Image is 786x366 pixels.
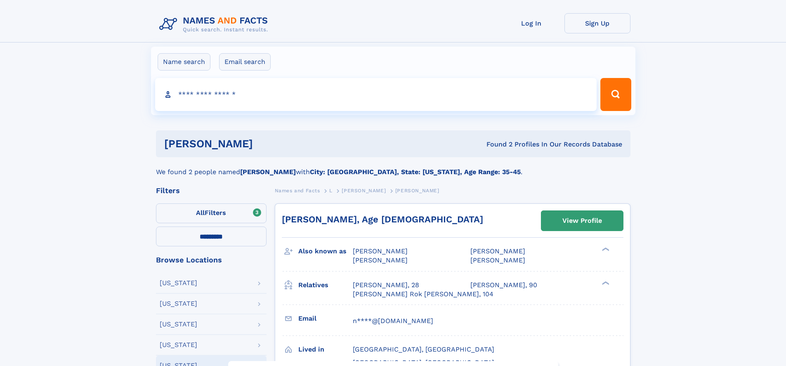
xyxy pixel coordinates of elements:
span: [PERSON_NAME] [470,247,525,255]
h3: Relatives [298,278,353,292]
b: City: [GEOGRAPHIC_DATA], State: [US_STATE], Age Range: 35-45 [310,168,521,176]
label: Filters [156,203,267,223]
input: search input [155,78,597,111]
a: [PERSON_NAME] Rok [PERSON_NAME], 104 [353,290,493,299]
label: Name search [158,53,210,71]
span: [PERSON_NAME] [342,188,386,194]
h1: [PERSON_NAME] [164,139,370,149]
span: [PERSON_NAME] [353,256,408,264]
button: Search Button [600,78,631,111]
div: [US_STATE] [160,342,197,348]
span: [GEOGRAPHIC_DATA], [GEOGRAPHIC_DATA] [353,345,494,353]
span: [PERSON_NAME] [353,247,408,255]
h3: Lived in [298,342,353,357]
a: [PERSON_NAME], Age [DEMOGRAPHIC_DATA] [282,214,483,224]
h3: Email [298,312,353,326]
img: Logo Names and Facts [156,13,275,35]
div: ❯ [600,280,610,286]
a: [PERSON_NAME], 28 [353,281,419,290]
a: Names and Facts [275,185,320,196]
h3: Also known as [298,244,353,258]
div: Found 2 Profiles In Our Records Database [370,140,622,149]
a: View Profile [541,211,623,231]
span: [PERSON_NAME] [470,256,525,264]
span: L [329,188,333,194]
div: [US_STATE] [160,300,197,307]
div: Browse Locations [156,256,267,264]
a: L [329,185,333,196]
div: [US_STATE] [160,280,197,286]
div: [US_STATE] [160,321,197,328]
div: We found 2 people named with . [156,157,630,177]
a: [PERSON_NAME], 90 [470,281,537,290]
a: Sign Up [564,13,630,33]
label: Email search [219,53,271,71]
div: View Profile [562,211,602,230]
div: ❯ [600,247,610,252]
span: All [196,209,205,217]
a: [PERSON_NAME] [342,185,386,196]
a: Log In [498,13,564,33]
span: [PERSON_NAME] [395,188,439,194]
b: [PERSON_NAME] [240,168,296,176]
div: Filters [156,187,267,194]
